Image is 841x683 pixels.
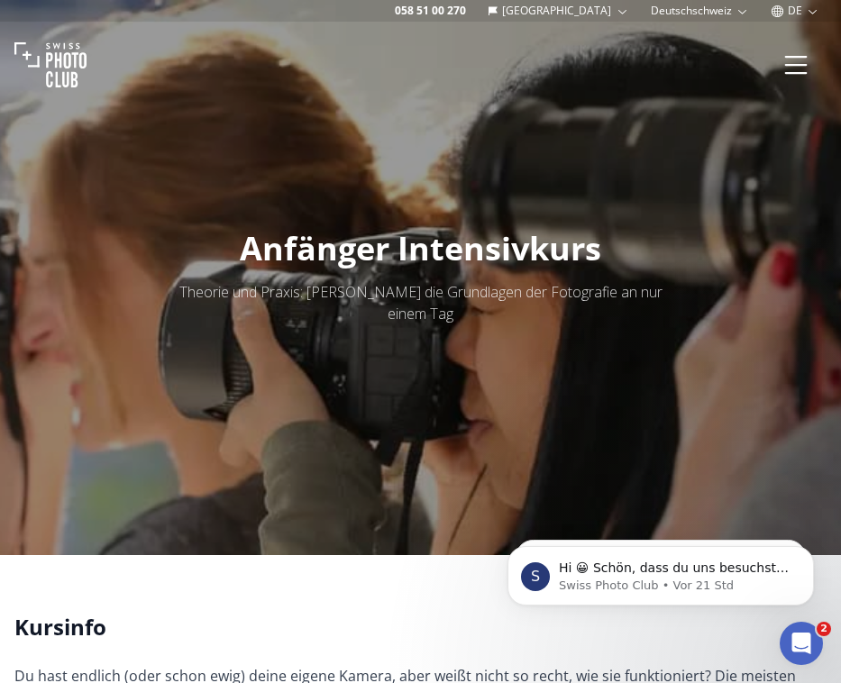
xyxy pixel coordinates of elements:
[765,34,827,96] button: Menu
[14,29,87,101] img: Swiss photo club
[14,613,827,642] h2: Kursinfo
[780,622,823,665] iframe: Intercom live chat
[817,622,831,636] span: 2
[240,226,601,270] span: Anfänger Intensivkurs
[395,4,466,18] a: 058 51 00 270
[480,508,841,634] iframe: Intercom notifications Nachricht
[179,282,663,323] span: Theorie und Praxis: [PERSON_NAME] die Grundlagen der Fotografie an nur einem Tag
